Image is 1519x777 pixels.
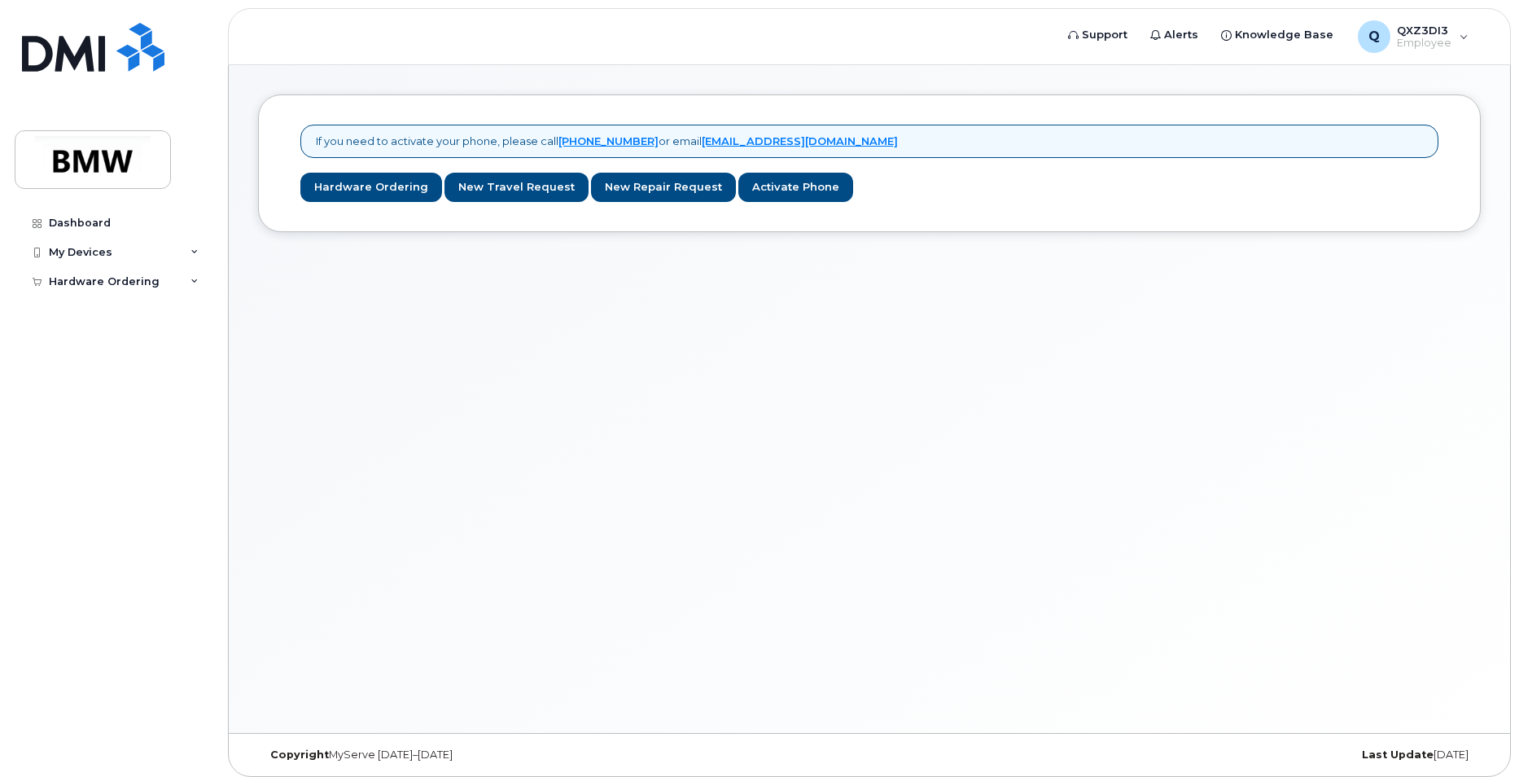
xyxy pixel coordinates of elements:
a: New Travel Request [444,173,589,203]
a: [PHONE_NUMBER] [558,134,659,147]
iframe: Messenger Launcher [1448,706,1507,765]
a: Hardware Ordering [300,173,442,203]
a: [EMAIL_ADDRESS][DOMAIN_NAME] [702,134,898,147]
a: Activate Phone [738,173,853,203]
p: If you need to activate your phone, please call or email [316,134,898,149]
strong: Copyright [270,748,329,761]
a: New Repair Request [591,173,736,203]
strong: Last Update [1362,748,1434,761]
div: MyServe [DATE]–[DATE] [258,748,666,762]
div: [DATE] [1073,748,1481,762]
